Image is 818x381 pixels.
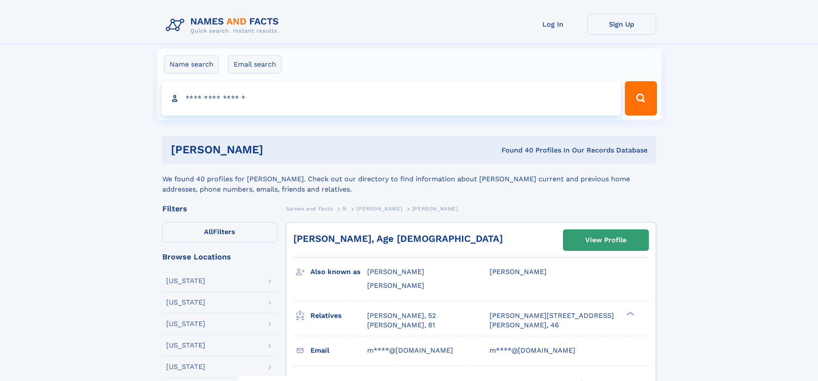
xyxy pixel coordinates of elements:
div: We found 40 profiles for [PERSON_NAME]. Check out our directory to find information about [PERSON... [162,164,656,195]
a: Names and Facts [286,203,333,214]
div: [US_STATE] [166,342,205,349]
span: [PERSON_NAME] [367,281,424,290]
a: [PERSON_NAME], Age [DEMOGRAPHIC_DATA] [293,233,503,244]
input: search input [161,81,621,116]
div: [US_STATE] [166,299,205,306]
div: [US_STATE] [166,277,205,284]
a: N [343,203,347,214]
a: Sign Up [587,14,656,35]
a: [PERSON_NAME], 52 [367,311,436,320]
a: Log In [519,14,587,35]
span: [PERSON_NAME] [367,268,424,276]
div: Filters [162,205,277,213]
h3: Also known as [310,265,367,279]
a: [PERSON_NAME], 46 [490,320,559,330]
button: Search Button [625,81,657,116]
h3: Relatives [310,308,367,323]
h3: Email [310,343,367,358]
label: Filters [162,222,277,243]
div: [US_STATE] [166,363,205,370]
span: [PERSON_NAME] [356,206,402,212]
span: N [343,206,347,212]
a: [PERSON_NAME], 81 [367,320,435,330]
div: View Profile [585,230,626,250]
span: [PERSON_NAME] [490,268,547,276]
a: [PERSON_NAME][STREET_ADDRESS] [490,311,614,320]
span: All [204,228,213,236]
label: Name search [164,55,219,73]
div: ❯ [624,311,635,316]
img: Logo Names and Facts [162,14,286,37]
div: Found 40 Profiles In Our Records Database [382,146,648,155]
div: [US_STATE] [166,320,205,327]
a: View Profile [563,230,648,250]
span: [PERSON_NAME] [412,206,458,212]
div: Browse Locations [162,253,277,261]
h1: [PERSON_NAME] [171,144,383,155]
a: [PERSON_NAME] [356,203,402,214]
label: Email search [228,55,282,73]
